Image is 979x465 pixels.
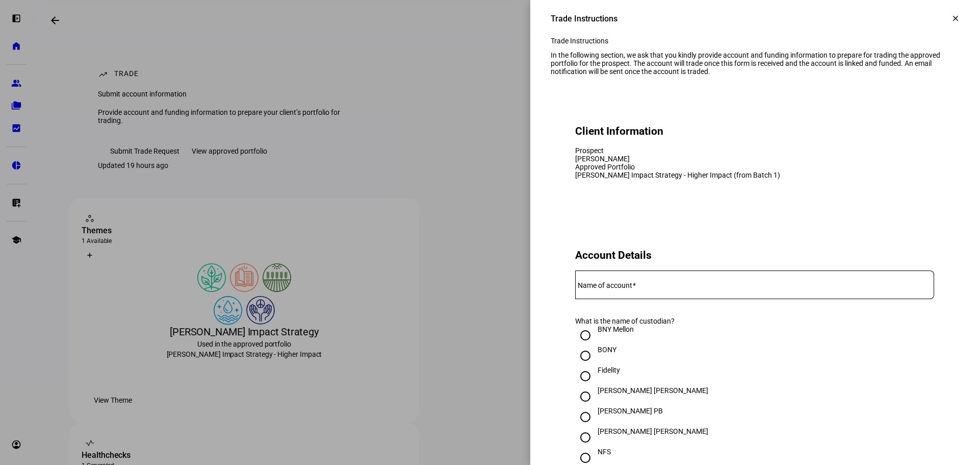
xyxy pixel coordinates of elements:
h2: Client Information [575,125,934,137]
div: [PERSON_NAME] [PERSON_NAME] [598,386,708,395]
div: BNY Mellon [598,325,634,333]
div: [PERSON_NAME] [575,155,934,163]
div: [PERSON_NAME] [PERSON_NAME] [598,427,708,435]
div: Prospect [575,146,934,155]
div: [PERSON_NAME] Impact Strategy - Higher Impact (from Batch 1) [575,171,934,179]
div: In the following section, we ask that you kindly provide account and funding information to prepa... [551,51,959,76]
mat-label: Name of account [578,281,632,289]
div: BONY [598,346,616,354]
div: NFS [598,448,611,456]
h2: Account Details [575,249,934,261]
div: [PERSON_NAME] PB [598,407,663,415]
div: Trade Instructions [551,37,959,45]
div: Fidelity [598,366,620,374]
div: What is the name of custodian? [575,317,934,325]
div: Trade Instructions [551,14,617,23]
div: Approved Portfolio [575,163,934,171]
mat-icon: clear [951,14,960,23]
